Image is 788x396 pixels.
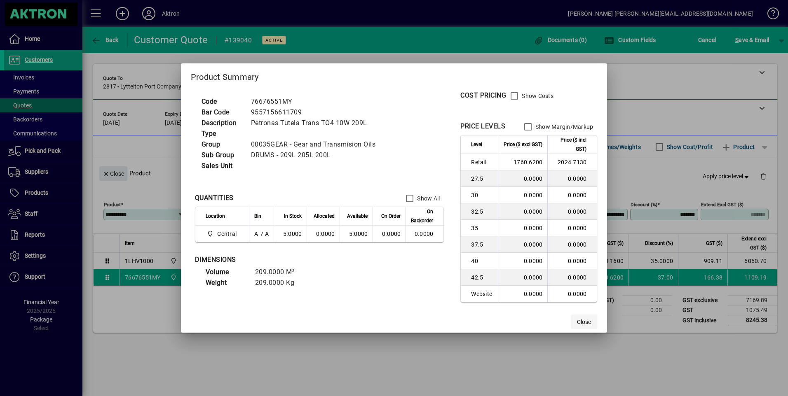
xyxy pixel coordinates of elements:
td: 2024.7130 [547,154,597,170]
span: Bin [254,212,261,221]
span: 42.5 [471,273,493,282]
td: 0.0000 [547,203,597,220]
td: 0.0000 [498,286,547,302]
td: 0.0000 [547,286,597,302]
td: 0.0000 [307,226,340,242]
td: 0.0000 [498,269,547,286]
td: Description [197,118,247,128]
td: 5.0000 [274,226,307,242]
span: Level [471,140,482,149]
span: Central [217,230,237,238]
td: 0.0000 [547,269,597,286]
td: 0.0000 [547,170,597,187]
span: Price ($ incl GST) [553,135,586,154]
span: Retail [471,158,493,166]
td: Type [197,128,247,139]
span: In Stock [284,212,302,221]
span: Central [206,229,240,239]
span: 27.5 [471,175,493,183]
td: 5.0000 [340,226,373,242]
button: Close [571,314,597,329]
td: 0.0000 [547,187,597,203]
span: Location [206,212,225,221]
label: Show All [415,194,440,203]
td: Petronas Tutela Trans TO4 10W 209L [247,118,386,128]
span: 35 [471,224,493,232]
td: 0.0000 [498,170,547,187]
span: On Order [381,212,401,221]
td: Sales Unit [197,161,247,171]
span: Available [347,212,368,221]
label: Show Costs [520,92,553,100]
td: A-7-A [249,226,274,242]
td: Sub Group [197,150,247,161]
div: DIMENSIONS [195,255,401,265]
td: 0.0000 [498,187,547,203]
span: 0.0000 [382,231,401,237]
td: 0.0000 [498,236,547,253]
span: 37.5 [471,240,493,249]
div: PRICE LEVELS [460,121,505,131]
td: 0.0000 [547,220,597,236]
td: Volume [202,267,251,277]
td: Group [197,139,247,150]
td: 00035GEAR - Gear and Transmision Oils [247,139,386,150]
td: 0.0000 [406,226,443,242]
td: 9557156611709 [247,107,386,118]
td: 0.0000 [498,220,547,236]
span: Close [577,318,591,326]
td: 0.0000 [498,253,547,269]
td: 209.0000 Kg [251,277,305,288]
td: DRUMS - 209L 205L 200L [247,150,386,161]
span: Price ($ excl GST) [504,140,542,149]
td: Weight [202,277,251,288]
td: Bar Code [197,107,247,118]
div: QUANTITIES [195,193,234,203]
span: On Backorder [411,207,433,225]
span: 30 [471,191,493,199]
td: 1760.6200 [498,154,547,170]
label: Show Margin/Markup [534,123,593,131]
h2: Product Summary [181,63,607,87]
div: COST PRICING [460,91,506,100]
span: 40 [471,257,493,265]
td: 0.0000 [547,236,597,253]
td: 0.0000 [547,253,597,269]
span: 32.5 [471,207,493,216]
span: Allocated [314,212,335,221]
td: 76676551MY [247,96,386,107]
td: 0.0000 [498,203,547,220]
td: 209.0000 M³ [251,267,305,277]
span: Website [471,290,493,298]
td: Code [197,96,247,107]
